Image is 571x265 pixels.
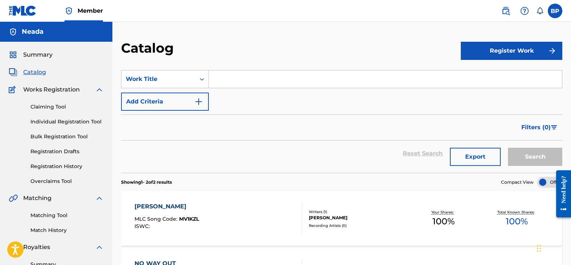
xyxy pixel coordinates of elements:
div: [PERSON_NAME] [135,202,199,211]
div: User Menu [548,4,562,18]
a: CatalogCatalog [9,68,46,77]
img: search [501,7,510,15]
span: Works Registration [23,85,80,94]
a: Overclaims Tool [30,178,104,185]
img: Works Registration [9,85,18,94]
span: Filters ( 0 ) [521,123,551,132]
img: filter [551,125,557,130]
a: Matching Tool [30,212,104,219]
div: Writers ( 1 ) [309,209,407,215]
h5: Neada [22,28,44,36]
p: Your Shares: [431,209,455,215]
button: Add Criteria [121,93,209,111]
span: MLC Song Code : [135,216,179,222]
img: help [520,7,529,15]
div: Help [517,4,532,18]
img: MLC Logo [9,5,37,16]
span: Matching [23,194,51,203]
a: SummarySummary [9,50,53,59]
button: Register Work [461,42,562,60]
form: Search Form [121,70,562,173]
h2: Catalog [121,40,177,56]
img: Top Rightsholder [65,7,73,15]
div: Drag [537,237,541,259]
iframe: Resource Center [551,164,571,224]
a: Bulk Registration Tool [30,133,104,140]
a: Match History [30,227,104,234]
div: Recording Artists ( 0 ) [309,223,407,228]
span: ISWC : [135,223,152,229]
p: Total Known Shares: [497,209,536,215]
a: Public Search [498,4,513,18]
div: Work Title [126,75,191,83]
a: Individual Registration Tool [30,118,104,126]
img: 9d2ae6d4665cec9f34b9.svg [194,97,203,106]
a: Registration History [30,163,104,170]
a: Claiming Tool [30,103,104,111]
img: expand [95,243,104,252]
a: [PERSON_NAME]MLC Song Code:MV1KZLISWC:Writers (1)[PERSON_NAME]Recording Artists (0)Your Shares:10... [121,191,562,246]
span: MV1KZL [179,216,199,222]
img: Accounts [9,28,17,36]
p: Showing 1 - 2 of 2 results [121,179,172,185]
img: expand [95,194,104,203]
img: Matching [9,194,18,203]
button: Export [450,148,501,166]
img: expand [95,85,104,94]
img: f7272a7cc735f4ea7f67.svg [548,46,556,55]
iframe: Chat Widget [535,230,571,265]
span: 100 % [433,215,455,228]
span: Catalog [23,68,46,77]
span: Royalties [23,243,50,252]
button: Filters (0) [517,118,562,136]
a: Registration Drafts [30,148,104,155]
span: Summary [23,50,53,59]
span: 100 % [506,215,528,228]
span: Member [78,7,103,15]
img: Catalog [9,68,17,77]
div: [PERSON_NAME] [309,215,407,221]
img: Royalties [9,243,17,252]
img: Summary [9,50,17,59]
div: Notifications [536,7,543,15]
span: Compact View [501,179,534,185]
